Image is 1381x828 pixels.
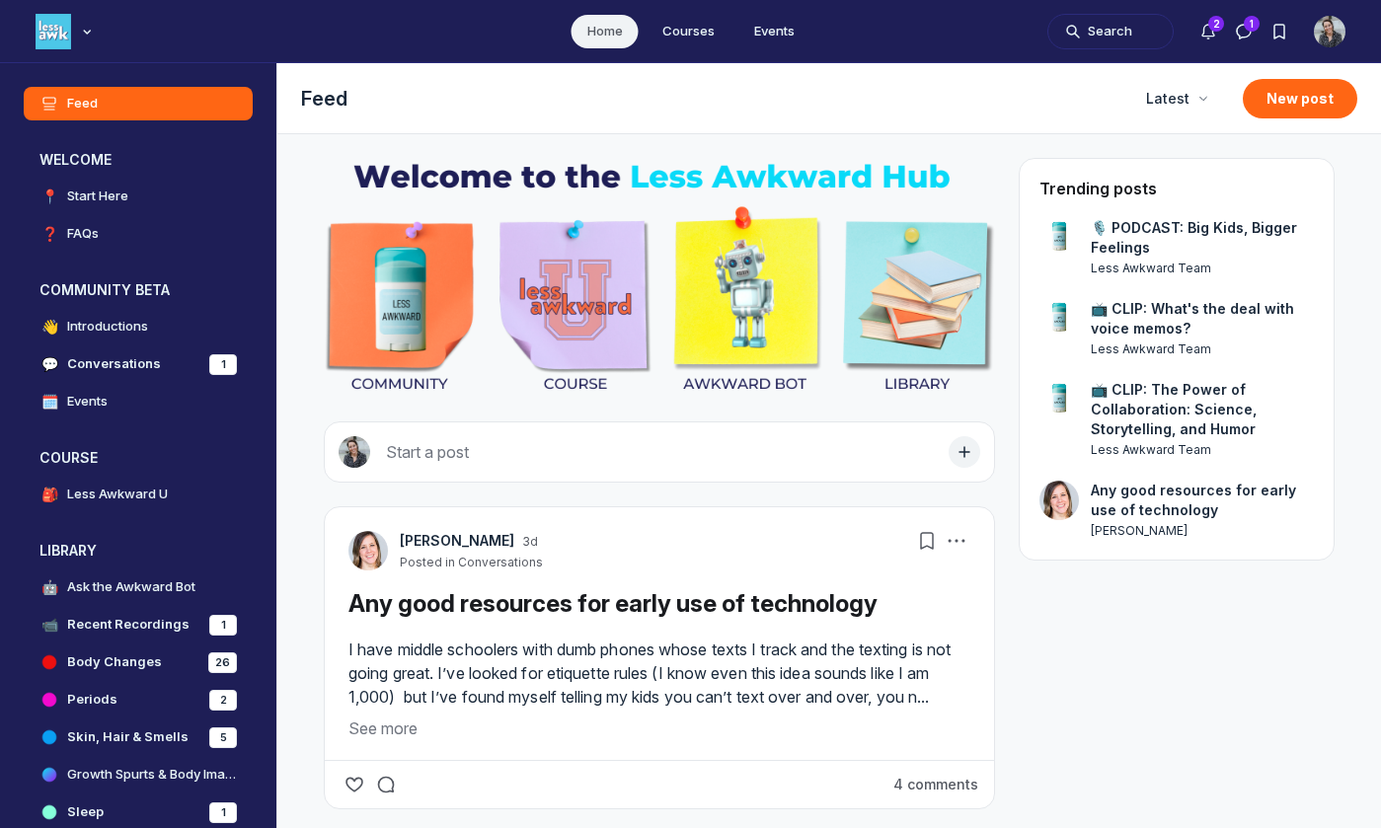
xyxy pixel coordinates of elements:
h4: Sleep [67,802,104,822]
button: Comment on Any good resources for early use of technology [372,771,400,798]
a: View user profile [1039,481,1079,520]
h4: Conversations [67,354,161,374]
div: 5 [209,727,237,748]
h4: Trending posts [1039,179,1157,198]
span: ❓ [39,224,59,244]
a: View user profile [1091,340,1314,358]
button: COURSECollapse space [24,442,253,474]
a: Any good resources for early use of technology [348,589,878,618]
h4: Recent Recordings [67,615,190,635]
span: 📹 [39,615,59,635]
h1: Feed [301,85,1118,113]
a: View user profile [1091,522,1314,540]
div: 1 [209,615,237,636]
h4: FAQs [67,224,99,244]
a: 🗓️Events [24,385,253,418]
a: 📺 CLIP: What's the deal with voice memos? [1091,299,1314,339]
button: Latest [1134,81,1219,116]
button: Notifications [1190,14,1226,49]
button: Post actions [943,527,970,555]
button: COMMUNITY BETACollapse space [24,274,253,306]
button: User menu options [1314,16,1345,47]
a: ❓FAQs [24,217,253,251]
a: 📹Recent Recordings1 [24,608,253,641]
h3: WELCOME [39,150,112,170]
button: View Caitlin Amaral profile3dPosted in Conversations [400,531,543,570]
a: View user profile [1039,380,1079,419]
a: Home [572,15,639,48]
h4: Skin, Hair & Smells [67,727,189,747]
button: 4 comments [893,775,978,794]
button: Like the Any good resources for early use of technology post [341,771,368,798]
p: I have middle schoolers with dumb phones whose texts I track and the texting is not going great. ... [348,638,970,709]
div: 2 [209,690,237,711]
a: Any good resources for early use of technology [1091,481,1314,520]
span: 📍 [39,187,59,206]
h4: Body Changes [67,652,162,672]
a: 👋Introductions [24,310,253,343]
h4: Events [67,392,108,412]
h4: Less Awkward U [67,485,168,504]
h4: Ask the Awkward Bot [67,577,195,597]
a: Skin, Hair & Smells5 [24,720,253,754]
h3: COMMUNITY BETA [39,280,170,300]
button: Start a post [324,421,995,483]
span: 🎒 [39,485,59,504]
h4: Periods [67,690,117,710]
img: Less Awkward Hub logo [36,14,71,49]
a: Body Changes26 [24,645,253,679]
h4: Introductions [67,317,148,337]
div: 1 [209,354,237,375]
div: 1 [209,802,237,823]
div: 26 [208,652,237,673]
a: 📺 CLIP: The Power of Collaboration: Science, Storytelling, and Humor [1091,380,1314,439]
button: Direct messages [1226,14,1262,49]
button: Less Awkward Hub logo [36,12,97,51]
a: 🎙️ PODCAST: Big Kids, Bigger Feelings [1091,218,1314,258]
a: 📍Start Here [24,180,253,213]
a: View user profile [1039,218,1079,258]
span: 👋 [39,317,59,337]
a: Courses [647,15,730,48]
h4: Feed [67,94,98,113]
a: View user profile [1091,441,1314,459]
a: 🎒Less Awkward U [24,478,253,511]
h3: COURSE [39,448,98,468]
button: Bookmarks [913,527,941,555]
span: 🗓️ [39,392,59,412]
span: 🤖 [39,577,59,597]
button: Search [1047,14,1174,49]
span: Latest [1146,89,1189,109]
a: Events [738,15,810,48]
header: Page Header [277,63,1381,134]
button: New post [1243,79,1357,118]
a: Growth Spurts & Body Image [24,758,253,791]
button: See more [348,716,970,740]
a: View Caitlin Amaral profile [400,531,514,551]
a: View Caitlin Amaral profile [348,531,388,570]
h3: LIBRARY [39,541,97,561]
a: 💬Conversations1 [24,347,253,381]
a: View user profile [1039,299,1079,339]
a: Feed [24,87,253,120]
span: Start a post [386,442,469,462]
h4: Start Here [67,187,128,206]
button: WELCOMECollapse space [24,144,253,176]
button: LIBRARYCollapse space [24,535,253,566]
button: Posted in Conversations [400,555,543,570]
a: View user profile [1091,260,1314,277]
a: Periods2 [24,683,253,716]
a: 3d [522,534,538,550]
a: 🤖Ask the Awkward Bot [24,570,253,604]
h4: Growth Spurts & Body Image [67,765,237,785]
button: Bookmarks [1262,14,1297,49]
span: 💬 [39,354,59,374]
